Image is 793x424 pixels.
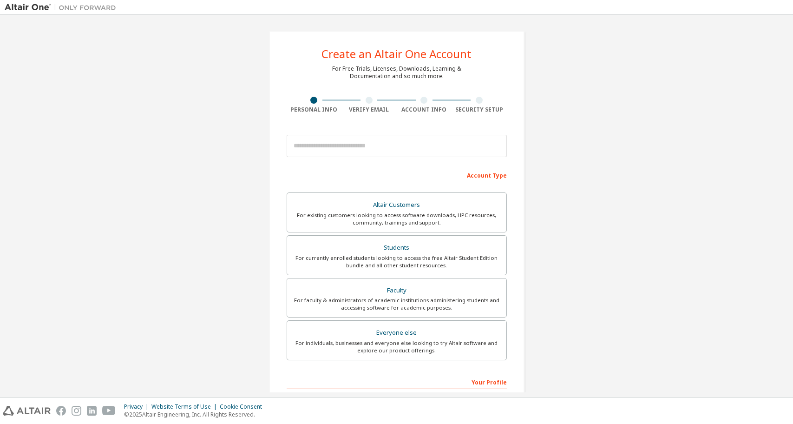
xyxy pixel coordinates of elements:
div: Altair Customers [293,199,501,212]
img: instagram.svg [72,406,81,416]
div: Create an Altair One Account [321,48,472,60]
img: linkedin.svg [87,406,97,416]
div: Privacy [124,403,151,411]
div: Account Type [287,167,507,182]
div: For currently enrolled students looking to access the free Altair Student Edition bundle and all ... [293,254,501,269]
div: Website Terms of Use [151,403,220,411]
img: altair_logo.svg [3,406,51,416]
img: facebook.svg [56,406,66,416]
div: Students [293,241,501,254]
div: Everyone else [293,326,501,339]
p: © 2025 Altair Engineering, Inc. All Rights Reserved. [124,411,268,418]
div: Faculty [293,284,501,297]
img: Altair One [5,3,121,12]
div: For individuals, businesses and everyone else looking to try Altair software and explore our prod... [293,339,501,354]
div: Cookie Consent [220,403,268,411]
div: For existing customers looking to access software downloads, HPC resources, community, trainings ... [293,212,501,226]
div: Account Info [397,106,452,113]
div: Your Profile [287,374,507,389]
div: Personal Info [287,106,342,113]
div: Security Setup [452,106,507,113]
div: Verify Email [341,106,397,113]
div: For faculty & administrators of academic institutions administering students and accessing softwa... [293,297,501,311]
div: For Free Trials, Licenses, Downloads, Learning & Documentation and so much more. [332,65,461,80]
img: youtube.svg [102,406,116,416]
